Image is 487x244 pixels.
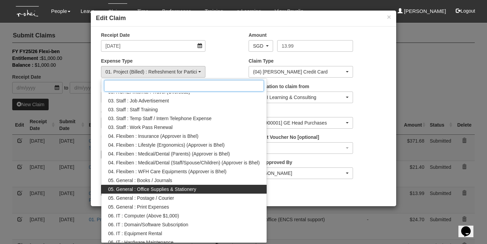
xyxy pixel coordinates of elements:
div: 01. Project (Billed) : Refreshment for Participants [105,68,197,75]
label: Claim Type [249,58,274,64]
span: 04. Flexiben : Medical/Dental (Parents) (Approver is Bhel) [108,150,230,157]
span: 06. IT : Equipment Rental [108,230,162,237]
button: × [387,13,391,20]
span: 04. Flexiben : Medical/Dental (Staff/Spouse/Children) (Approver is Bhel) [108,159,260,166]
button: [O01-900001] GE Head Purchases [249,117,353,129]
label: Payment Voucher No [optional] [249,134,319,141]
span: 05. General : Office Supplies & Stationery [108,186,196,193]
label: Expense Type [101,58,133,64]
span: 04. Flexiben : Insurance (Approver is Bhel) [108,133,198,140]
span: 05. General : Print Expenses [108,204,169,210]
label: Receipt Date [101,32,130,38]
div: SGD [253,43,265,49]
label: Organisation to claim from [249,83,309,90]
button: (04) Roy's Credit Card [249,66,353,78]
button: Royston Choo [249,167,353,179]
label: To Be Approved By [249,159,292,166]
span: 03. Staff : Temp Staff / Intern Telephone Expense [108,115,212,122]
button: SGD [249,40,273,52]
span: 03. Staff : Staff Training [108,106,158,113]
input: d/m/yyyy [101,40,205,52]
span: 05. General : Postage / Courier [108,195,174,201]
button: ROHEI Learning & Consulting [249,92,353,103]
span: 03. Staff : Job Advertisement [108,97,169,104]
span: 04. Flexiben : Lifestyle (Ergonomics) (Approver is Bhel) [108,142,224,148]
span: 03. Staff : Work Pass Renewal [108,124,172,131]
div: [O01-900001] GE Head Purchases [253,119,345,126]
b: Edit Claim [96,15,126,21]
span: 06. IT : Computer (Above $1,000) [108,212,179,219]
button: 01. Project (Billed) : Refreshment for Participants [101,66,205,78]
div: ROHEI Learning & Consulting [253,94,345,101]
label: Amount [249,32,267,38]
input: Search [104,80,264,92]
span: 06. IT : Domain/Software Subscription [108,221,188,228]
span: 05. General : Books / Journals [108,177,172,184]
iframe: chat widget [458,217,480,237]
div: (04) [PERSON_NAME] Credit Card [253,68,345,75]
div: [PERSON_NAME] [253,170,345,177]
span: 04. Flexiben : WFH Care Equipments (Approver is Bhel) [108,168,226,175]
